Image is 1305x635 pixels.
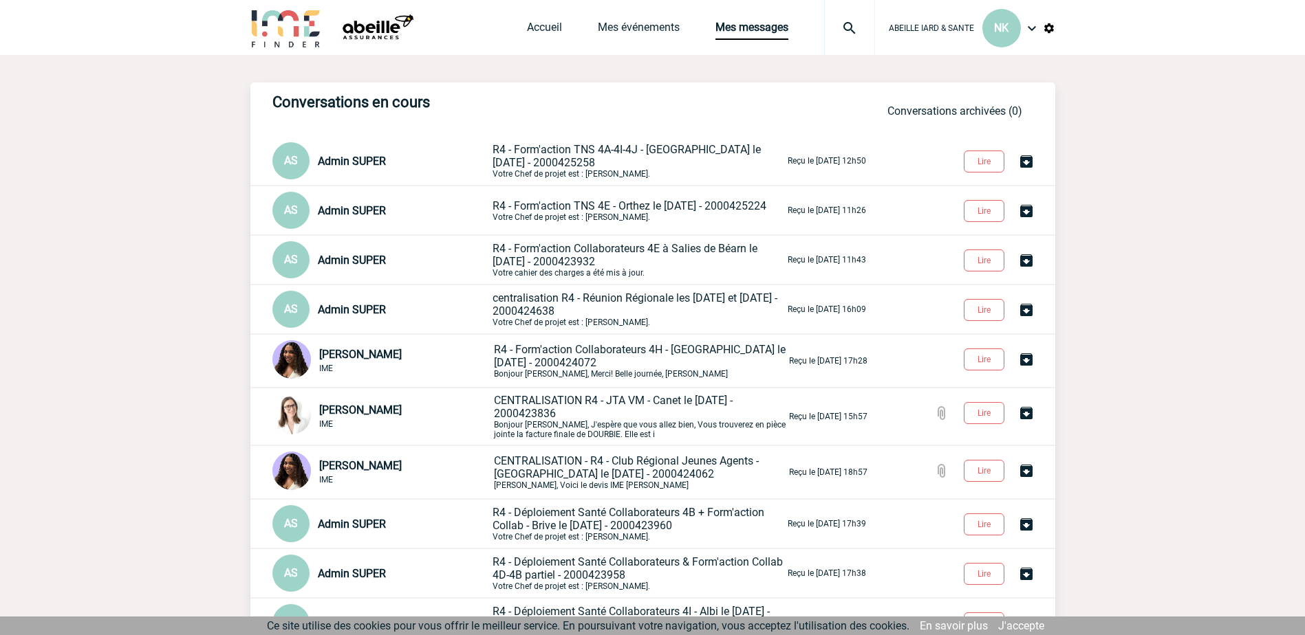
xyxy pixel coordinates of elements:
p: Votre Chef de projet est : [PERSON_NAME]. [493,143,785,179]
span: IME [319,475,333,484]
a: Mes événements [598,21,680,40]
div: Conversation privée : Client - Agence [272,396,491,437]
div: Conversation privée : Client - Agence [272,142,490,179]
button: Lire [964,348,1004,370]
a: [PERSON_NAME] IME CENTRALISATION - R4 - Club Régional Jeunes Agents - [GEOGRAPHIC_DATA] le [DATE]... [272,465,867,478]
a: Accueil [527,21,562,40]
a: Lire [953,463,1018,476]
button: Lire [964,151,1004,172]
span: NK [994,21,1009,34]
span: CENTRALISATION R4 - JTA VM - Canet le [DATE] - 2000423836 [494,394,733,420]
a: Lire [953,302,1018,315]
button: Lire [964,249,1004,271]
a: [PERSON_NAME] IME CENTRALISATION R4 - JTA VM - Canet le [DATE] - 2000423836Bonjour [PERSON_NAME],... [272,409,867,422]
span: Admin SUPER [318,254,386,267]
span: Admin SUPER [318,204,386,217]
p: Reçu le [DATE] 16h09 [788,304,866,314]
a: AS Admin SUPER R4 - Déploiement Santé Collaborateurs 4B + Form'action Collab - Brive le [DATE] - ... [272,516,866,529]
a: AS Admin SUPER R4 - Déploiement Santé Collaborateurs 4I - Albi le [DATE] - 2000423957Votre Chef d... [272,615,866,628]
span: AS [284,203,298,216]
img: Archiver la conversation [1018,203,1035,219]
a: J'accepte [998,619,1044,632]
a: Mes messages [715,21,788,40]
p: Votre cahier des charges a été mis à jour. [493,242,785,278]
span: [PERSON_NAME] [319,403,402,416]
img: 131234-0.jpg [272,340,311,379]
p: Votre Chef de projet est : [PERSON_NAME]. [493,555,785,591]
div: Conversation privée : Client - Agence [272,340,491,381]
a: AS Admin SUPER centralisation R4 - Réunion Régionale les [DATE] et [DATE] - 2000424638Votre Chef ... [272,302,866,315]
a: Lire [953,203,1018,216]
span: Admin SUPER [318,303,386,316]
button: Lire [964,200,1004,222]
p: Reçu le [DATE] 11h43 [788,255,866,265]
div: Conversation privée : Client - Agence [272,241,490,278]
span: AS [284,154,298,167]
span: Admin SUPER [318,517,386,531]
span: Admin SUPER [318,567,386,580]
span: Admin SUPER [318,155,386,168]
p: Bonjour [PERSON_NAME], J'espère que vous allez bien, Vous trouverez en pièce jointe la facture fi... [494,394,786,439]
span: R4 - Form'action TNS 4A-4I-4J - [GEOGRAPHIC_DATA] le [DATE] - 2000425258 [493,143,761,169]
p: Votre Chef de projet est : [PERSON_NAME]. [493,506,785,542]
button: Lire [964,513,1004,535]
a: Lire [953,405,1018,419]
p: Reçu le [DATE] 17h28 [789,356,867,366]
a: Lire [953,352,1018,365]
img: Archiver la conversation [1018,516,1035,533]
p: Votre Chef de projet est : [PERSON_NAME]. [493,199,785,222]
a: AS Admin SUPER R4 - Déploiement Santé Collaborateurs & Form'action Collab 4D-4B partiel - 2000423... [272,566,866,579]
p: Reçu le [DATE] 11h26 [788,205,866,215]
p: Reçu le [DATE] 17h39 [788,519,866,528]
h3: Conversations en cours [272,93,685,111]
a: Lire [953,566,1018,579]
img: 131234-0.jpg [272,452,311,490]
a: Lire [953,253,1018,266]
span: AS [284,566,298,579]
span: IME [319,364,333,373]
span: R4 - Déploiement Santé Collaborateurs 4B + Form'action Collab - Brive le [DATE] - 2000423960 [493,506,764,532]
a: AS Admin SUPER R4 - Form'action TNS 4A-4I-4J - [GEOGRAPHIC_DATA] le [DATE] - 2000425258Votre Chef... [272,153,866,166]
img: IME-Finder [250,8,322,47]
span: AS [284,517,298,530]
span: R4 - Form'action Collaborateurs 4H - [GEOGRAPHIC_DATA] le [DATE] - 2000424072 [494,343,786,369]
span: [PERSON_NAME] [319,348,402,361]
p: [PERSON_NAME], Voici le devis IME [PERSON_NAME] [494,454,786,490]
img: 122719-0.jpg [272,396,311,434]
img: Archiver la conversation [1018,302,1035,318]
a: [PERSON_NAME] IME R4 - Form'action Collaborateurs 4H - [GEOGRAPHIC_DATA] le [DATE] - 2000424072Bo... [272,353,867,366]
a: AS Admin SUPER R4 - Form'action Collaborateurs 4E à Salies de Béarn le [DATE] - 2000423932Votre c... [272,252,866,265]
span: R4 - Form'action TNS 4E - Orthez le [DATE] - 2000425224 [493,199,766,212]
div: Conversation privée : Client - Agence [272,555,490,592]
img: Archiver la conversation [1018,153,1035,170]
a: Lire [953,616,1018,629]
button: Lire [964,460,1004,482]
img: Archiver la conversation [1018,405,1035,421]
img: Archiver la conversation [1018,615,1035,632]
a: AS Admin SUPER R4 - Form'action TNS 4E - Orthez le [DATE] - 2000425224Votre Chef de projet est : ... [272,203,866,216]
span: AS [284,253,298,266]
img: Archiver la conversation [1018,463,1035,479]
div: Conversation privée : Client - Agence [272,291,490,328]
div: Conversation privée : Client - Agence [272,452,491,493]
button: Lire [964,402,1004,424]
button: Lire [964,299,1004,321]
img: Archiver la conversation [1018,566,1035,582]
div: Conversation privée : Client - Agence [272,192,490,229]
p: Bonjour [PERSON_NAME], Merci! Belle journée, [PERSON_NAME] [494,343,786,379]
a: Lire [953,517,1018,530]
span: AS [284,302,298,315]
span: Ce site utilise des cookies pour vous offrir le meilleur service. En poursuivant votre navigation... [267,619,909,632]
span: CENTRALISATION - R4 - Club Régional Jeunes Agents - [GEOGRAPHIC_DATA] le [DATE] - 2000424062 [494,454,759,480]
p: Reçu le [DATE] 12h50 [788,156,866,166]
a: En savoir plus [920,619,988,632]
a: Conversations archivées (0) [887,104,1022,118]
span: centralisation R4 - Réunion Régionale les [DATE] et [DATE] - 2000424638 [493,291,777,317]
span: AS [284,616,298,629]
p: Reçu le [DATE] 17h38 [788,568,866,578]
p: Reçu le [DATE] 18h57 [789,467,867,477]
img: Archiver la conversation [1018,351,1035,368]
div: Conversation privée : Client - Agence [272,505,490,542]
img: Archiver la conversation [1018,252,1035,269]
p: Reçu le [DATE] 15h57 [789,412,867,421]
